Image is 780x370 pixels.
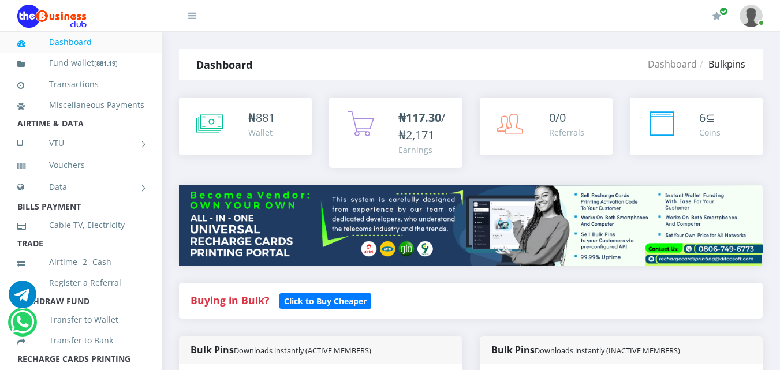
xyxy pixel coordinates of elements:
a: Register a Referral [17,270,144,296]
a: Cable TV, Electricity [17,212,144,238]
span: /₦2,171 [398,110,445,143]
span: 881 [256,110,275,125]
a: Dashboard [648,58,697,70]
a: Airtime -2- Cash [17,249,144,275]
strong: Bulk Pins [491,343,680,356]
li: Bulkpins [697,57,745,71]
img: Logo [17,5,87,28]
a: Transfer to Wallet [17,307,144,333]
a: Dashboard [17,29,144,55]
strong: Dashboard [196,58,252,72]
a: Vouchers [17,152,144,178]
b: ₦117.30 [398,110,441,125]
span: 6 [699,110,706,125]
div: Wallet [248,126,275,139]
b: 881.19 [96,59,115,68]
div: Coins [699,126,721,139]
a: Chat for support [9,289,36,308]
a: 0/0 Referrals [480,98,613,155]
a: Fund wallet[881.19] [17,50,144,77]
span: 0/0 [549,110,566,125]
a: Transactions [17,71,144,98]
strong: Buying in Bulk? [191,293,269,307]
img: multitenant_rcp.png [179,185,763,266]
b: Click to Buy Cheaper [284,296,367,307]
i: Renew/Upgrade Subscription [712,12,721,21]
a: ₦881 Wallet [179,98,312,155]
small: [ ] [94,59,118,68]
div: Referrals [549,126,584,139]
a: ₦117.30/₦2,171 Earnings [329,98,462,168]
a: Click to Buy Cheaper [279,293,371,307]
a: Chat for support [10,317,34,336]
small: Downloads instantly (INACTIVE MEMBERS) [535,345,680,356]
img: User [740,5,763,27]
small: Downloads instantly (ACTIVE MEMBERS) [234,345,371,356]
div: Earnings [398,144,450,156]
span: Renew/Upgrade Subscription [719,7,728,16]
a: Data [17,173,144,201]
div: ⊆ [699,109,721,126]
strong: Bulk Pins [191,343,371,356]
a: Transfer to Bank [17,327,144,354]
a: Miscellaneous Payments [17,92,144,118]
div: ₦ [248,109,275,126]
a: VTU [17,129,144,158]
